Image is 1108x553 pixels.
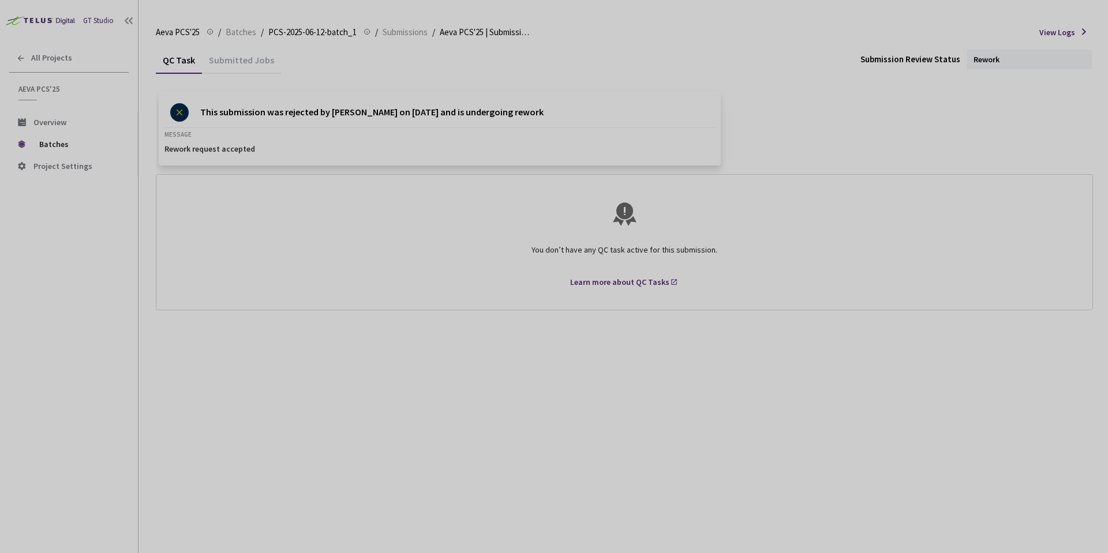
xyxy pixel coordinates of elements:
[375,25,378,39] li: /
[226,25,256,39] span: Batches
[432,25,435,39] li: /
[156,54,202,74] div: QC Task
[83,16,114,27] div: GT Studio
[31,53,72,63] span: All Projects
[170,235,1079,276] div: You don’t have any QC task active for this submission.
[261,25,264,39] li: /
[440,25,533,39] span: Aeva PCS'25 | Submission 5
[380,25,430,38] a: Submissions
[860,53,960,65] div: Submission Review Status
[164,131,715,138] p: MESSAGE
[33,117,66,127] span: Overview
[200,103,544,122] p: This submission was rejected by [PERSON_NAME] on [DATE] and is undergoing rework
[268,25,357,39] span: PCS-2025-06-12-batch_1
[33,161,92,171] span: Project Settings
[1039,27,1075,38] span: View Logs
[156,25,200,39] span: Aeva PCS'25
[18,84,122,94] span: Aeva PCS'25
[223,25,259,38] a: Batches
[383,25,428,39] span: Submissions
[164,144,715,154] p: Rework request accepted
[218,25,221,39] li: /
[202,54,281,74] div: Submitted Jobs
[39,133,118,156] span: Batches
[570,276,669,288] div: Learn more about QC Tasks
